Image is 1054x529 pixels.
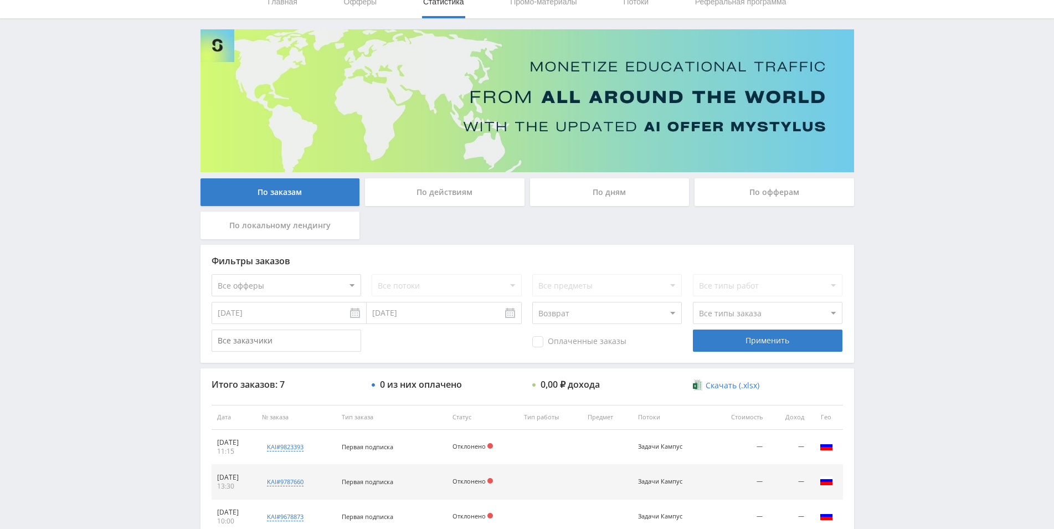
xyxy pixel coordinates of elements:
div: [DATE] [217,473,251,482]
div: По офферам [695,178,854,206]
input: Все заказчики [212,330,361,352]
th: Тип заказа [336,405,447,430]
span: Первая подписка [342,443,393,451]
th: Доход [768,405,810,430]
div: Фильтры заказов [212,256,843,266]
td: — [768,465,810,500]
th: Дата [212,405,257,430]
div: 0,00 ₽ дохода [541,379,600,389]
span: Отклонено [453,442,486,450]
div: 11:15 [217,447,251,456]
span: Оплаченные заказы [532,336,626,347]
th: № заказа [256,405,336,430]
div: kai#9823393 [267,443,304,451]
div: По дням [530,178,690,206]
div: Применить [693,330,842,352]
td: — [768,430,810,465]
div: По локальному лендингу [200,212,360,239]
th: Тип работы [518,405,582,430]
div: kai#9787660 [267,477,304,486]
img: rus.png [820,474,833,487]
th: Потоки [633,405,709,430]
img: rus.png [820,509,833,522]
td: — [709,465,768,500]
span: Отклонено [453,512,486,520]
img: Banner [200,29,854,172]
div: По заказам [200,178,360,206]
div: По действиям [365,178,525,206]
span: Отклонено [453,477,486,485]
div: 10:00 [217,517,251,526]
span: Первая подписка [342,512,393,521]
th: Предмет [582,405,633,430]
span: Отклонен [487,513,493,518]
div: Задачи Кампус [638,443,688,450]
th: Статус [447,405,518,430]
span: Первая подписка [342,477,393,486]
span: Отклонен [487,443,493,449]
div: kai#9678873 [267,512,304,521]
div: 0 из них оплачено [380,379,462,389]
span: Скачать (.xlsx) [706,381,759,390]
th: Стоимость [709,405,768,430]
div: [DATE] [217,438,251,447]
div: 13:30 [217,482,251,491]
div: Задачи Кампус [638,513,688,520]
div: Задачи Кампус [638,478,688,485]
a: Скачать (.xlsx) [693,380,759,391]
th: Гео [810,405,843,430]
span: Отклонен [487,478,493,484]
div: [DATE] [217,508,251,517]
input: Use the arrow keys to pick a date [212,302,367,324]
img: xlsx [693,379,702,391]
img: rus.png [820,439,833,453]
div: Итого заказов: 7 [212,379,361,389]
td: — [709,430,768,465]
